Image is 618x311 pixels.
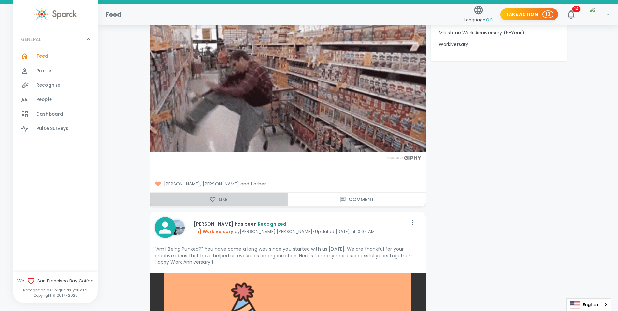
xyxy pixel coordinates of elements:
[13,277,98,285] span: We San Francisco Bay Coffee
[13,288,98,293] p: Recognition as unique as you are!
[150,193,288,206] button: Like
[546,11,550,18] p: 13
[194,221,408,227] p: [PERSON_NAME] has been
[384,156,423,160] img: Powered by GIPHY
[13,30,98,49] div: GENERAL
[13,93,98,107] a: People
[13,64,98,78] a: Profile
[462,3,495,26] button: Language:en
[13,49,98,64] a: Feed
[567,299,611,311] a: English
[36,96,52,103] span: People
[566,298,611,311] div: Language
[258,221,288,227] span: Recognized!
[464,15,493,24] span: Language:
[566,298,611,311] aside: Language selected: English
[106,9,122,20] h1: Feed
[13,107,98,122] a: Dashboard
[288,193,426,206] button: Comment
[563,7,579,22] button: 14
[439,29,559,36] p: Milestone Work Anniversary (5-Year)
[572,6,581,12] span: 14
[13,293,98,298] p: Copyright © 2017 - 2025
[36,111,63,118] span: Dashboard
[486,16,493,23] span: en
[13,122,98,136] a: Pulse Surveys
[194,229,234,235] span: Workiversary
[36,82,62,89] span: Recognize!
[155,181,421,187] span: [PERSON_NAME], [PERSON_NAME] and 1 other
[13,7,98,22] a: Sparck logo
[34,7,77,22] img: Sparck logo
[169,220,185,235] img: Picture of Anna Belle Heredia
[36,68,51,74] span: Profile
[194,227,408,235] p: by [PERSON_NAME] [PERSON_NAME] • Updated [DATE] at 10:04 AM
[13,78,98,93] a: Recognize!
[36,53,49,60] span: Feed
[21,36,41,43] p: GENERAL
[13,49,98,139] div: GENERAL
[439,41,559,48] p: Workiversary
[155,246,421,265] p: "Am I Being Punked?" You have come a long way since you started with us [DATE]. We are thankful f...
[589,7,605,22] img: Picture of David
[36,126,68,132] span: Pulse Surveys
[500,8,558,21] button: Take Action 13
